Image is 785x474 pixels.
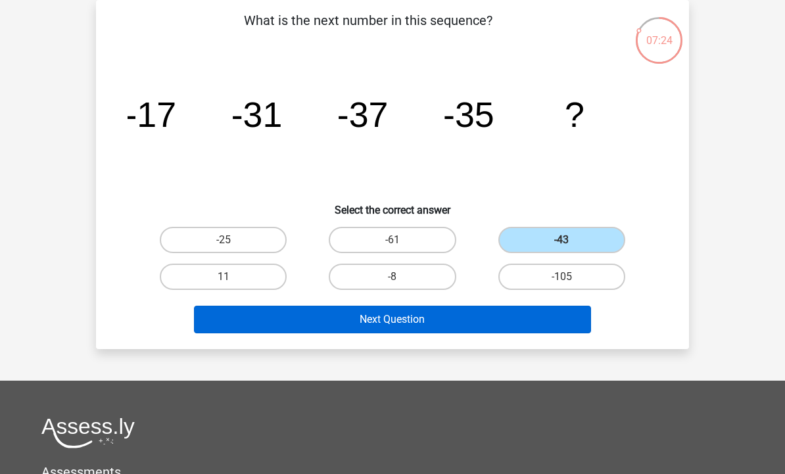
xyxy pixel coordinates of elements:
[634,16,684,49] div: 07:24
[117,11,619,50] p: What is the next number in this sequence?
[329,227,456,253] label: -61
[160,264,287,290] label: 11
[498,227,625,253] label: -43
[498,264,625,290] label: -105
[565,95,584,134] tspan: ?
[117,193,668,216] h6: Select the correct answer
[443,95,494,134] tspan: -35
[160,227,287,253] label: -25
[337,95,389,134] tspan: -37
[41,417,135,448] img: Assessly logo
[231,95,283,134] tspan: -31
[194,306,592,333] button: Next Question
[329,264,456,290] label: -8
[125,95,176,134] tspan: -17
